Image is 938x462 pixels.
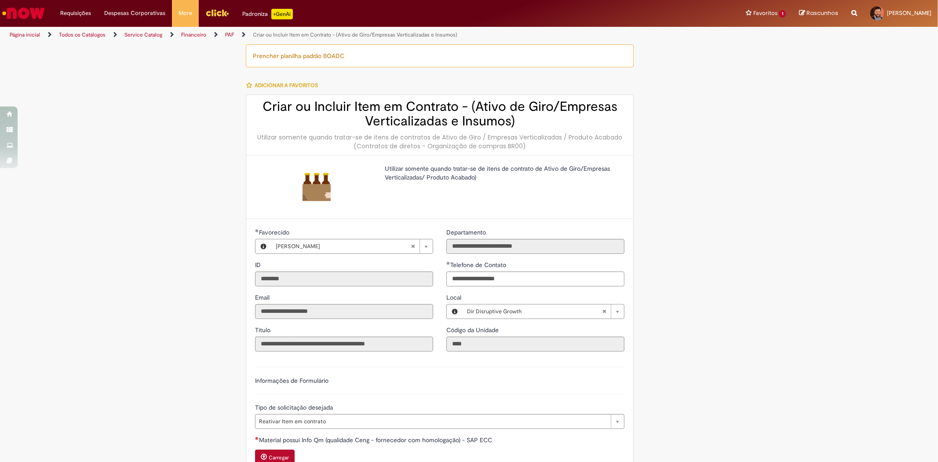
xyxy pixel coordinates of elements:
div: Utilizar somente quando tratar-se de itens de contratos de Ativo de Giro / Empresas Verticalizada... [255,133,624,150]
abbr: Limpar campo Local [598,304,611,319]
span: Somente leitura - Email [255,293,271,301]
span: [PERSON_NAME] [887,9,931,17]
label: Somente leitura - Email [255,293,271,302]
span: [PERSON_NAME] [276,239,411,253]
input: Código da Unidade [446,337,624,352]
span: Local [446,293,463,301]
span: Necessários - Favorecido [259,228,291,236]
input: Departamento [446,239,624,254]
ul: Trilhas de página [7,27,619,43]
img: click_logo_yellow_360x200.png [205,6,229,19]
span: Somente leitura - ID [255,261,263,269]
div: Prencher planilha padrão BOADC [246,44,634,67]
span: Adicionar a Favoritos [255,82,318,89]
label: Somente leitura - Departamento [446,228,488,237]
span: Somente leitura - Título [255,326,272,334]
button: Local, Visualizar este registro Dir Disruptive Growth [447,304,463,319]
small: Carregar [269,454,289,461]
a: PAF [225,31,234,38]
input: ID [255,271,433,286]
p: Utilizar somente quando tratar-se de itens de contrato de Ativo de Giro/Empresas Verticalizadas/ ... [385,164,618,182]
a: Dir Disruptive GrowthLimpar campo Local [463,304,624,319]
label: Informações de Formulário [255,377,328,385]
input: Email [255,304,433,319]
input: Telefone de Contato [446,271,624,286]
abbr: Limpar campo Favorecido [406,239,420,253]
span: More [179,9,192,18]
label: Somente leitura - Código da Unidade [446,326,500,334]
label: Somente leitura - Título [255,326,272,334]
a: Todos os Catálogos [59,31,106,38]
span: Somente leitura - Código da Unidade [446,326,500,334]
a: Service Catalog [124,31,162,38]
a: Criar ou Incluir Item em Contrato - (Ativo de Giro/Empresas Verticalizadas e Insumos) [253,31,457,38]
input: Título [255,337,433,352]
button: Favorecido, Visualizar este registro Joao Pedro Tinoco Bastos [255,239,271,253]
span: Somente leitura - Departamento [446,228,488,236]
span: Requisições [60,9,91,18]
img: Criar ou Incluir Item em Contrato - (Ativo de Giro/Empresas Verticalizadas e Insumos) [303,173,331,201]
a: Rascunhos [799,9,838,18]
span: Material possui Info Qm (qualidade Ceng - fornecedor com homologação) - SAP ECC [259,436,494,444]
a: Financeiro [181,31,206,38]
span: Necessários [255,436,259,440]
a: [PERSON_NAME]Limpar campo Favorecido [271,239,433,253]
span: Obrigatório Preenchido [255,229,259,232]
img: ServiceNow [1,4,46,22]
button: Adicionar a Favoritos [246,76,323,95]
span: Tipo de solicitação desejada [255,403,335,411]
span: Despesas Corporativas [104,9,165,18]
span: Favoritos [753,9,777,18]
div: Padroniza [242,9,293,19]
span: Obrigatório Preenchido [446,261,450,265]
h2: Criar ou Incluir Item em Contrato - (Ativo de Giro/Empresas Verticalizadas e Insumos) [255,99,624,128]
span: Telefone de Contato [450,261,508,269]
span: Rascunhos [807,9,838,17]
span: Dir Disruptive Growth [467,304,602,319]
label: Somente leitura - ID [255,260,263,269]
span: 1 [779,10,786,18]
p: +GenAi [271,9,293,19]
span: Reativar Item em contrato [259,414,606,429]
a: Página inicial [10,31,40,38]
